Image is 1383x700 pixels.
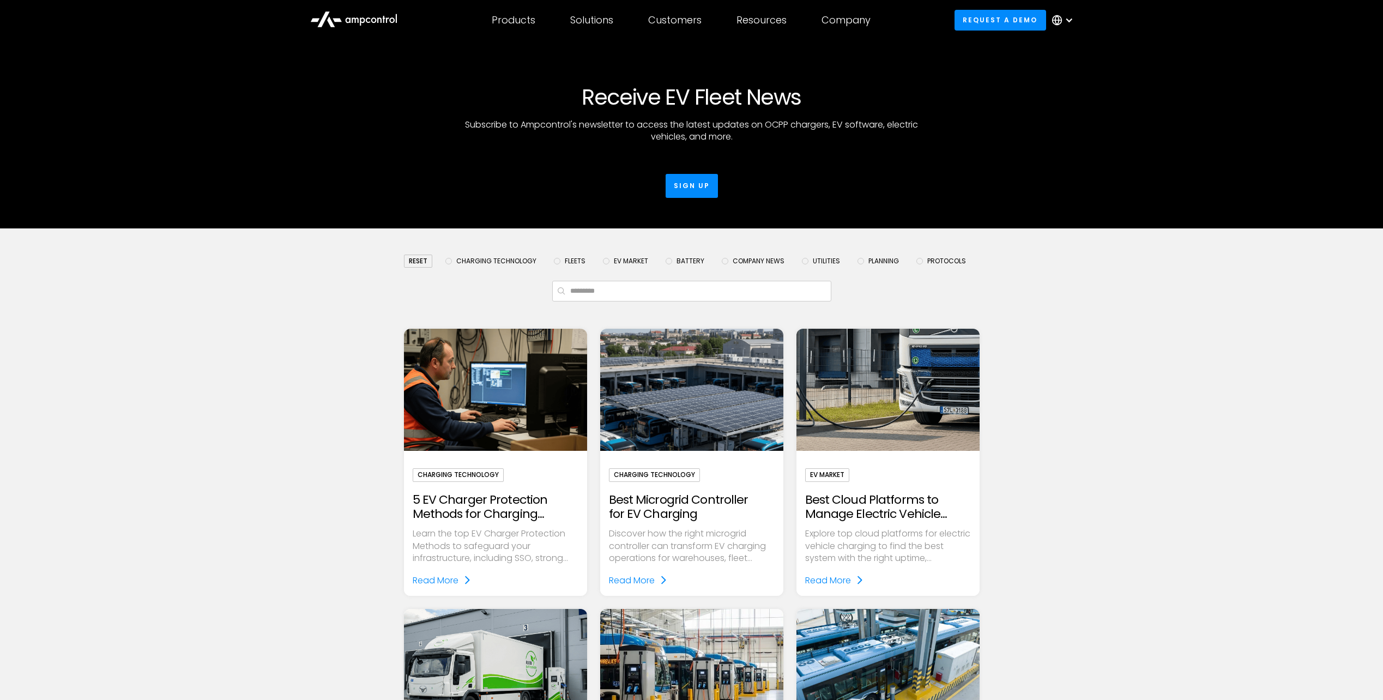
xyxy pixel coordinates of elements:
[413,574,458,588] div: Read More
[570,14,613,26] div: Solutions
[677,257,704,265] span: Battery
[813,257,840,265] span: Utilities
[733,257,784,265] span: Company News
[500,84,884,110] h1: Receive EV Fleet News
[404,255,432,268] div: reset
[609,528,775,564] p: Discover how the right microgrid controller can transform EV charging operations for warehouses, ...
[822,14,871,26] div: Company
[609,574,668,588] a: Read More
[492,14,535,26] div: Products
[805,468,849,481] div: EV Market
[955,10,1046,30] a: Request a demo
[805,528,971,564] p: Explore top cloud platforms for electric vehicle charging to find the best system with the right ...
[805,493,971,522] h2: Best Cloud Platforms to Manage Electric Vehicle Charging
[868,257,899,265] span: Planning
[736,14,787,26] div: Resources
[666,174,718,198] a: Sign up
[413,528,578,564] p: Learn the top EV Charger Protection Methods to safeguard your infrastructure, including SSO, stro...
[456,257,536,265] span: Charging Technology
[805,574,864,588] a: Read More
[609,468,700,481] div: Charging Technology
[927,257,966,265] span: Protocols
[609,493,775,522] h2: Best Microgrid Controller for EV Charging
[413,468,504,481] div: Charging Technology
[565,257,585,265] span: Fleets
[648,14,702,26] div: Customers
[452,119,932,143] p: Subscribe to Ampcontrol's newsletter to access the latest updates on OCPP chargers, EV software, ...
[413,493,578,522] h2: 5 EV Charger Protection Methods for Charging Infrastructure
[805,574,851,588] div: Read More
[609,574,655,588] div: Read More
[614,257,648,265] span: EV Market
[413,574,472,588] a: Read More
